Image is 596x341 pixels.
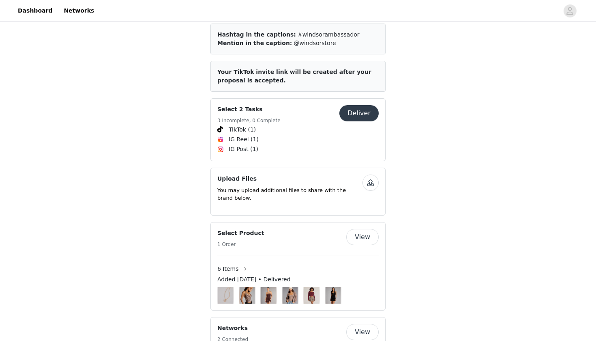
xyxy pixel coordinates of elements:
[346,229,379,245] button: View
[218,287,233,304] img: Heart For Sparkle Cubic Zirconia Necklace
[294,40,336,46] span: @windsorstore
[217,324,248,332] h4: Networks
[282,285,298,306] img: Image Background Blur
[217,40,292,46] span: Mention in the caption:
[298,31,360,38] span: #windsorambassador
[260,285,277,306] img: Image Background Blur
[13,2,57,20] a: Dashboard
[217,117,281,124] h5: 3 Incomplete, 0 Complete
[240,287,254,304] img: Out In The Wild Leopard Crop Top
[217,265,239,273] span: 6 Items
[217,105,281,114] h4: Select 2 Tasks
[304,287,319,304] img: Cozy Charm Cropped Knit Cardigan
[229,145,258,153] span: IG Post (1)
[239,285,255,306] img: Image Background Blur
[217,136,224,143] img: Instagram Reels Icon
[217,146,224,153] img: Instagram Icon
[217,186,362,202] p: You may upload additional files to share with the brand below.
[325,285,341,306] img: Image Background Blur
[217,229,264,237] h4: Select Product
[566,4,574,17] div: avatar
[339,105,379,121] button: Deliver
[283,287,297,304] img: Cozy Up Cable Knit Cardigan
[59,2,99,20] a: Networks
[303,285,320,306] img: Image Background Blur
[217,241,264,248] h5: 1 Order
[217,275,291,284] span: Added [DATE] • Delivered
[217,285,234,306] img: Image Background Blur
[326,287,340,304] img: Own The Night Cowl Halter Mini Dress
[261,287,276,304] img: Falling for You Suede Tube Mini Dress
[210,222,386,311] div: Select Product
[346,324,379,340] button: View
[229,135,259,144] span: IG Reel (1)
[217,31,296,38] span: Hashtag in the captions:
[229,125,256,134] span: TikTok (1)
[217,69,371,84] span: Your TikTok invite link will be created after your proposal is accepted.
[210,98,386,161] div: Select 2 Tasks
[217,175,362,183] h4: Upload Files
